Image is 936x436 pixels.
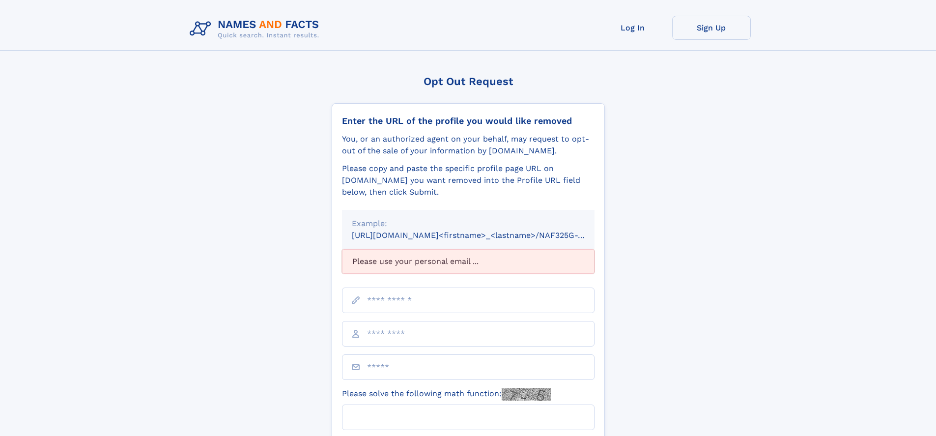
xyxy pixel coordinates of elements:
div: Example: [352,218,585,230]
div: Opt Out Request [332,75,605,87]
div: Enter the URL of the profile you would like removed [342,116,595,126]
img: Logo Names and Facts [186,16,327,42]
label: Please solve the following math function: [342,388,551,401]
a: Log In [594,16,672,40]
div: Please use your personal email ... [342,249,595,274]
div: Please copy and paste the specific profile page URL on [DOMAIN_NAME] you want removed into the Pr... [342,163,595,198]
small: [URL][DOMAIN_NAME]<firstname>_<lastname>/NAF325G-xxxxxxxx [352,231,613,240]
a: Sign Up [672,16,751,40]
div: You, or an authorized agent on your behalf, may request to opt-out of the sale of your informatio... [342,133,595,157]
